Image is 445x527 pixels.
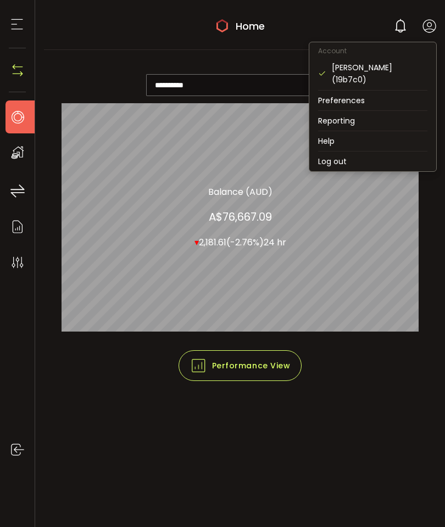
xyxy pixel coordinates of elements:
div: [PERSON_NAME] (19b7c0) [332,61,427,86]
span: Account [309,46,355,55]
section: Balance (AUD) [208,184,272,200]
li: Help [309,131,436,151]
li: Preferences [309,91,436,110]
span: 2,181.61 [199,236,226,249]
iframe: Chat Widget [314,408,445,527]
section: A$76,667.09 [209,200,272,233]
button: Performance View [179,350,302,381]
span: 24 hr [264,236,286,249]
span: Home [236,19,265,33]
img: N4P5cjLOiQAAAABJRU5ErkJggg== [9,62,26,79]
span: (-2.76%) [226,236,264,249]
li: Log out [309,152,436,171]
li: Reporting [309,111,436,131]
span: Performance View [190,357,291,374]
span: ▾ [194,236,199,249]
